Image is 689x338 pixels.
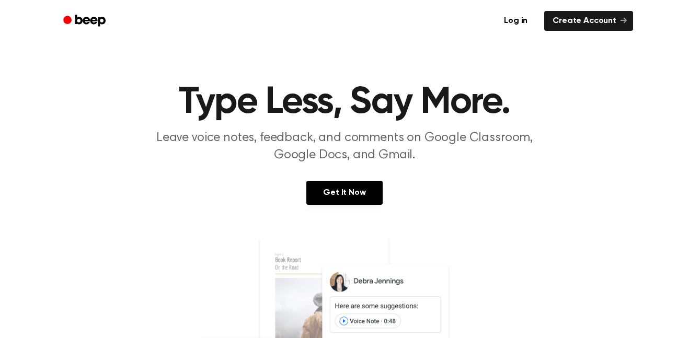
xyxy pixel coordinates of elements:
[144,130,545,164] p: Leave voice notes, feedback, and comments on Google Classroom, Google Docs, and Gmail.
[77,84,612,121] h1: Type Less, Say More.
[56,11,115,31] a: Beep
[306,181,382,205] a: Get It Now
[493,9,538,33] a: Log in
[544,11,633,31] a: Create Account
